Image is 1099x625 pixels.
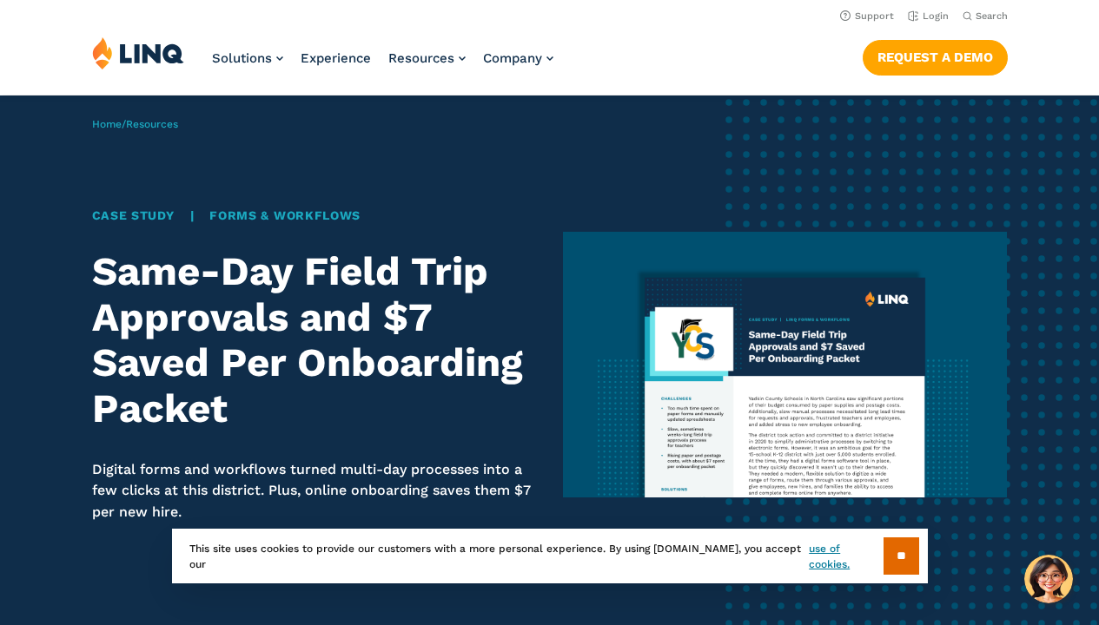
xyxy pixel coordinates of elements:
h1: Same-Day Field Trip Approvals and $7 Saved Per Onboarding Packet [92,249,536,431]
a: Resources [388,50,466,66]
button: Open Search Bar [963,10,1008,23]
nav: Button Navigation [863,36,1008,75]
span: Solutions [212,50,272,66]
a: Request a Demo [863,40,1008,75]
a: use of cookies. [809,541,883,572]
a: Login [908,10,949,22]
p: Digital forms and workflows turned multi-day processes into a few clicks at this district. Plus, ... [92,459,536,523]
a: Support [840,10,894,22]
a: Case Study [92,208,175,222]
div: This site uses cookies to provide our customers with a more personal experience. By using [DOMAIN... [172,529,928,583]
span: Resources [388,50,454,66]
a: Company [483,50,553,66]
a: Home [92,118,122,130]
button: Hello, have a question? Let’s chat. [1024,555,1073,603]
a: Forms & Workflows [209,208,361,222]
a: Resources [126,118,178,130]
span: Company [483,50,542,66]
nav: Primary Navigation [212,36,553,94]
a: Experience [301,50,371,66]
a: Solutions [212,50,283,66]
div: | [92,207,536,225]
img: Yadkin County Thumbnail [563,232,1007,497]
span: / [92,118,178,130]
img: LINQ | K‑12 Software [92,36,184,69]
span: Search [976,10,1008,22]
